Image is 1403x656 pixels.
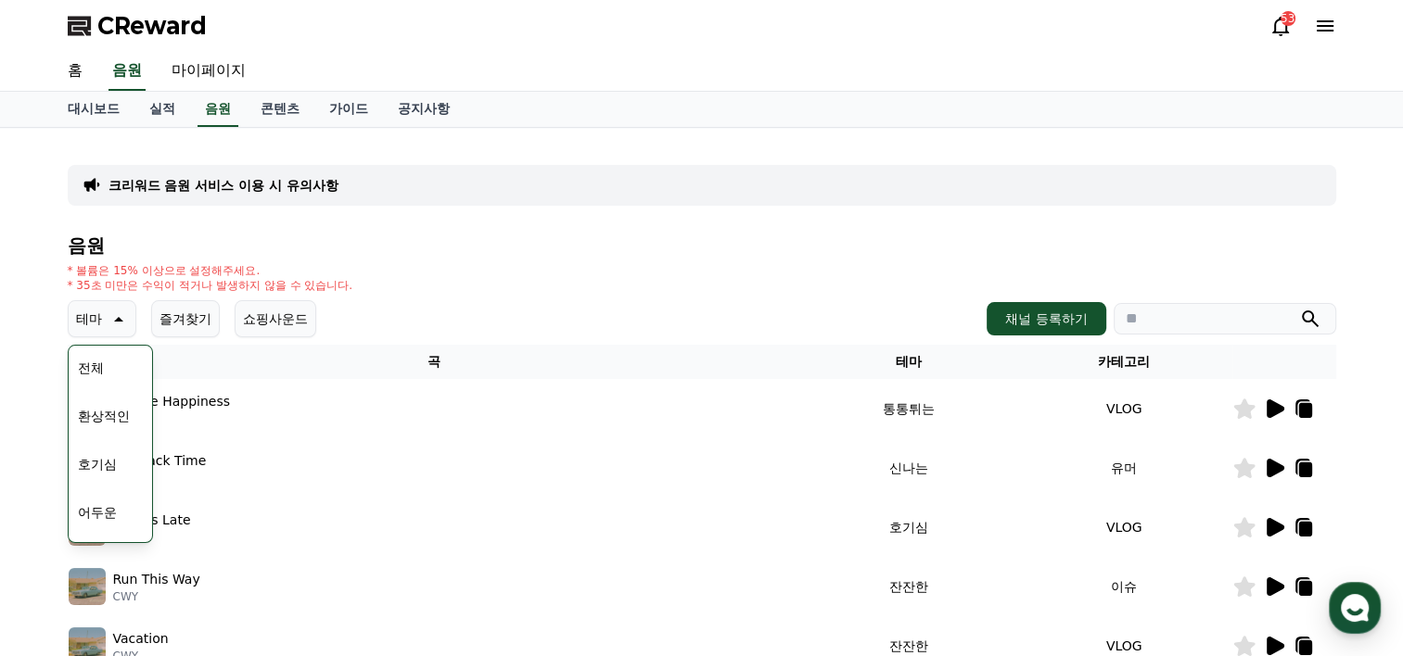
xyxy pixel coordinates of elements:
a: 홈 [6,502,122,549]
a: 크리워드 음원 서비스 이용 시 유의사항 [108,176,338,195]
p: Vacation [113,629,169,649]
p: CWY [113,589,200,604]
p: * 볼륨은 15% 이상으로 설정해주세요. [68,263,353,278]
td: 잔잔한 [800,557,1016,616]
span: 설정 [287,530,309,545]
button: 어두운 [70,492,124,533]
a: 음원 [108,52,146,91]
td: 통통튀는 [800,379,1016,438]
td: 호기심 [800,498,1016,557]
a: 대시보드 [53,92,134,127]
a: 실적 [134,92,190,127]
button: 즐겨찾기 [151,300,220,337]
p: * 35초 미만은 수익이 적거나 발생하지 않을 수 있습니다. [68,278,353,293]
p: 테마 [76,306,102,332]
p: CWY [113,411,231,426]
td: 유머 [1016,438,1232,498]
td: VLOG [1016,498,1232,557]
a: 설정 [239,502,356,549]
img: music [69,568,106,605]
p: A Little Happiness [113,392,231,411]
p: Cat Rack Time [113,451,207,471]
a: 53 [1269,15,1292,37]
th: 카테고리 [1016,345,1232,379]
span: 대화 [170,531,192,546]
span: 홈 [58,530,70,545]
th: 테마 [800,345,1016,379]
button: 환상적인 [70,396,137,436]
a: 대화 [122,502,239,549]
p: Run This Way [113,570,200,589]
a: 홈 [53,52,97,91]
td: 신나는 [800,438,1016,498]
a: 마이페이지 [157,52,261,91]
button: 쇼핑사운드 [235,300,316,337]
a: 음원 [198,92,238,127]
th: 곡 [68,345,801,379]
button: 전체 [70,347,111,388]
p: CWY [113,471,207,486]
td: 이슈 [1016,557,1232,616]
button: 채널 등록하기 [987,302,1105,335]
span: CReward [97,11,207,41]
td: VLOG [1016,379,1232,438]
a: CReward [68,11,207,41]
button: 호기심 [70,444,124,485]
a: 가이드 [314,92,383,127]
div: 53 [1281,11,1295,26]
h4: 음원 [68,235,1336,256]
a: 공지사항 [383,92,465,127]
button: 테마 [68,300,136,337]
a: 콘텐츠 [246,92,314,127]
